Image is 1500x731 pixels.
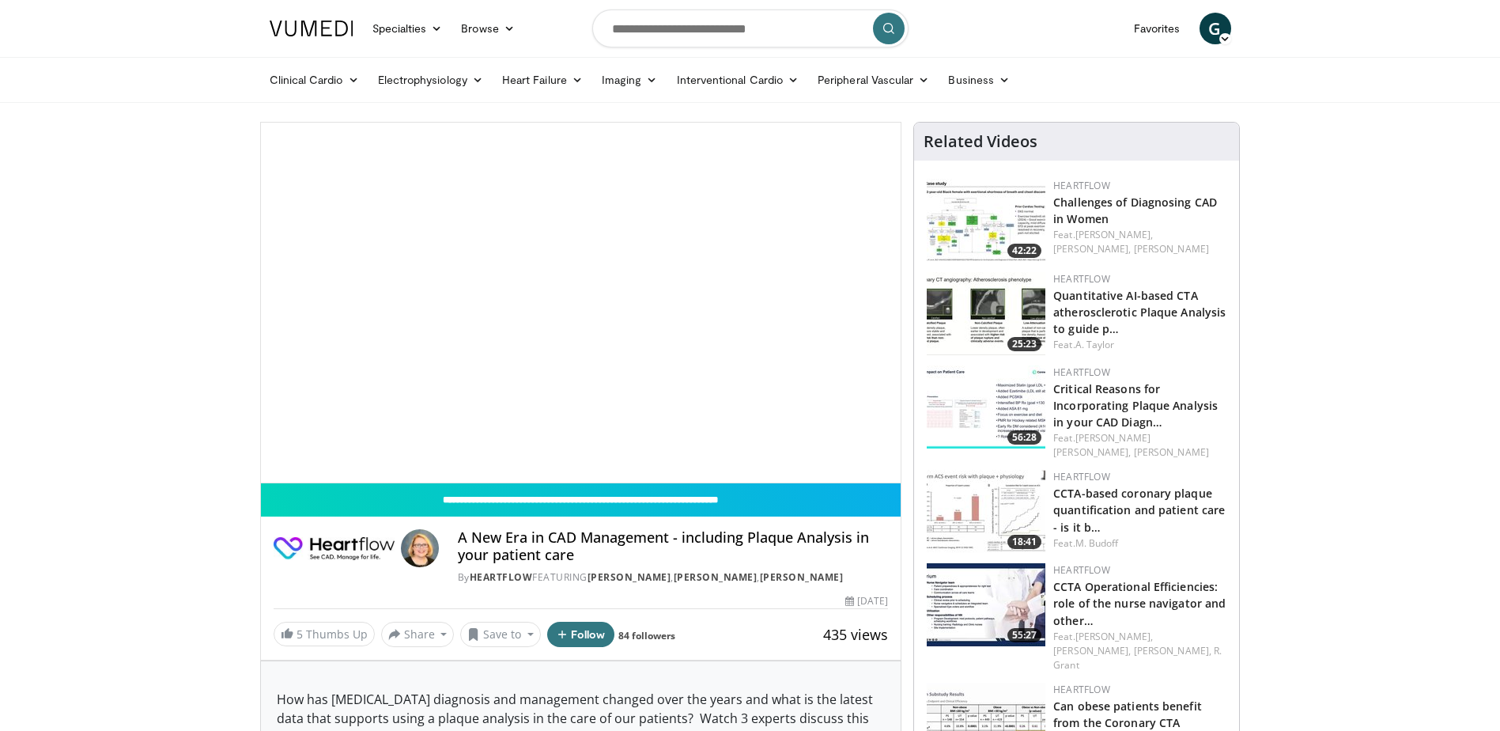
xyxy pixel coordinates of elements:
img: 65719914-b9df-436f-8749-217792de2567.150x105_q85_crop-smart_upscale.jpg [927,179,1045,262]
div: [DATE] [845,594,888,608]
a: M. Budoff [1075,536,1119,550]
div: Feat. [1053,338,1226,352]
a: 25:23 [927,272,1045,355]
a: [PERSON_NAME] [PERSON_NAME], [1053,431,1151,459]
a: Heartflow [1053,563,1110,577]
span: 5 [297,627,303,642]
a: [PERSON_NAME] [674,570,758,584]
a: Challenges of Diagnosing CAD in Women [1053,195,1217,226]
img: VuMedi Logo [270,21,353,36]
a: Heartflow [1053,470,1110,483]
img: 73737796-d99c-44d3-abd7-fe12f4733765.150x105_q85_crop-smart_upscale.jpg [927,470,1045,553]
a: 5 Thumbs Up [274,622,375,646]
a: [PERSON_NAME] [760,570,844,584]
img: 9d526d79-32af-4af5-827d-587e3dcc2a92.150x105_q85_crop-smart_upscale.jpg [927,563,1045,646]
span: 42:22 [1007,244,1041,258]
a: 55:27 [927,563,1045,646]
a: Browse [452,13,524,44]
span: 25:23 [1007,337,1041,351]
a: [PERSON_NAME], [1053,242,1131,256]
a: [PERSON_NAME], [1053,644,1131,657]
a: A. Taylor [1075,338,1115,351]
a: 42:22 [927,179,1045,262]
div: Feat. [1053,536,1226,551]
a: Heartflow [1053,272,1110,286]
a: 84 followers [618,629,675,642]
button: Share [381,622,455,647]
span: 55:27 [1007,628,1041,642]
a: CCTA-based coronary plaque quantification and patient care - is it b… [1053,486,1225,534]
a: [PERSON_NAME] [1134,445,1209,459]
a: Peripheral Vascular [808,64,939,96]
button: Save to [460,622,541,647]
a: Heart Failure [493,64,592,96]
img: 248d14eb-d434-4f54-bc7d-2124e3d05da6.150x105_q85_crop-smart_upscale.jpg [927,272,1045,355]
img: Avatar [401,529,439,567]
a: Interventional Cardio [667,64,809,96]
a: Heartflow [470,570,533,584]
a: Electrophysiology [368,64,493,96]
div: Feat. [1053,630,1226,672]
span: 435 views [823,625,888,644]
a: Clinical Cardio [260,64,368,96]
div: Feat. [1053,431,1226,460]
a: [PERSON_NAME] [1134,242,1209,256]
input: Search topics, interventions [592,9,909,47]
span: 56:28 [1007,430,1041,445]
a: 18:41 [927,470,1045,553]
img: b2ff4880-67be-4c9f-bf3d-a798f7182cd6.150x105_q85_crop-smart_upscale.jpg [927,365,1045,449]
a: [PERSON_NAME] [588,570,671,584]
a: CCTA Operational Efficiencies: role of the nurse navigator and other… [1053,579,1226,627]
h4: A New Era in CAD Management - including Plaque Analysis in your patient care [458,529,888,563]
a: Quantitative AI-based CTA atherosclerotic Plaque Analysis to guide p… [1053,288,1226,336]
a: [PERSON_NAME], [1075,228,1153,241]
img: Heartflow [274,529,395,567]
a: [PERSON_NAME], [1134,644,1211,657]
a: R. Grant [1053,644,1222,672]
video-js: Video Player [261,123,901,483]
a: [PERSON_NAME], [1075,630,1153,643]
a: Heartflow [1053,365,1110,379]
span: 18:41 [1007,535,1041,549]
div: Feat. [1053,228,1226,256]
a: Favorites [1124,13,1190,44]
a: Heartflow [1053,683,1110,696]
a: Specialties [363,13,452,44]
a: Critical Reasons for Incorporating Plaque Analysis in your CAD Diagn… [1053,381,1218,430]
a: G [1200,13,1231,44]
h4: Related Videos [924,132,1037,151]
a: 56:28 [927,365,1045,449]
button: Follow [547,622,615,647]
div: By FEATURING , , [458,570,888,585]
a: Business [939,64,1019,96]
a: Heartflow [1053,179,1110,192]
a: Imaging [592,64,667,96]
